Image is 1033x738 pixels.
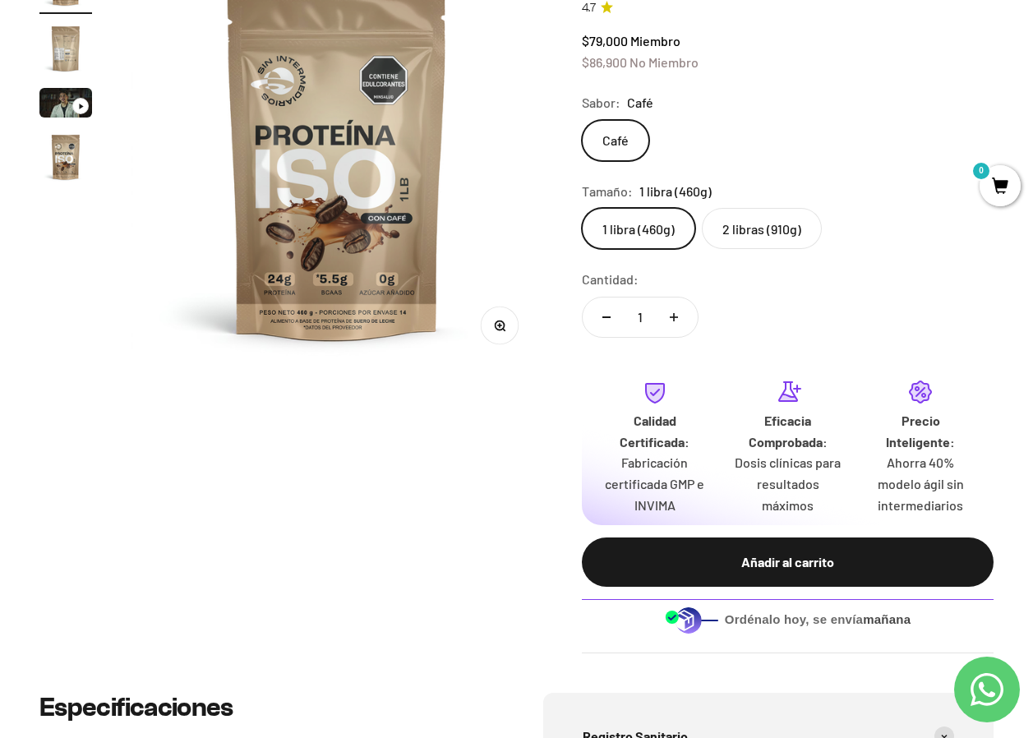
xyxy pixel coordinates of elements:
span: Miembro [630,33,680,48]
button: Ir al artículo 2 [39,22,92,80]
button: Ir al artículo 3 [39,88,92,122]
mark: 0 [971,161,991,181]
span: $86,900 [582,54,627,70]
a: 0 [980,178,1021,196]
strong: Precio Inteligente: [886,413,955,450]
label: Cantidad: [582,269,639,290]
p: ¿Qué te daría la seguridad final para añadir este producto a tu carrito? [20,26,340,64]
div: La confirmación de la pureza de los ingredientes. [20,192,340,237]
span: No Miembro [629,54,699,70]
button: Ir al artículo 4 [39,131,92,188]
button: Añadir al carrito [582,537,994,587]
img: Despacho sin intermediarios [665,607,718,634]
img: Proteína Aislada ISO - Café [39,131,92,183]
h2: Especificaciones [39,693,491,722]
legend: Tamaño: [582,181,633,202]
div: Un mensaje de garantía de satisfacción visible. [20,159,340,188]
div: Añadir al carrito [615,551,961,573]
div: Un aval de expertos o estudios clínicos en la página. [20,78,340,122]
button: Enviar [267,245,340,273]
button: Aumentar cantidad [650,298,698,337]
span: Enviar [269,245,339,273]
span: Café [627,92,653,113]
img: Proteína Aislada ISO - Café [39,22,92,75]
button: Reducir cantidad [583,298,630,337]
span: Ordénalo hoy, se envía [725,611,911,629]
p: Ahorra 40% modelo ágil sin intermediarios [867,452,974,515]
p: Fabricación certificada GMP e INVIMA [602,452,708,515]
p: Dosis clínicas para resultados máximos [735,452,842,515]
strong: Eficacia Comprobada: [749,413,828,450]
legend: Sabor: [582,92,620,113]
strong: Calidad Certificada: [620,413,689,450]
b: mañana [863,612,911,626]
div: Más detalles sobre la fecha exacta de entrega. [20,127,340,155]
span: $79,000 [582,33,628,48]
span: 1 libra (460g) [639,181,712,202]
